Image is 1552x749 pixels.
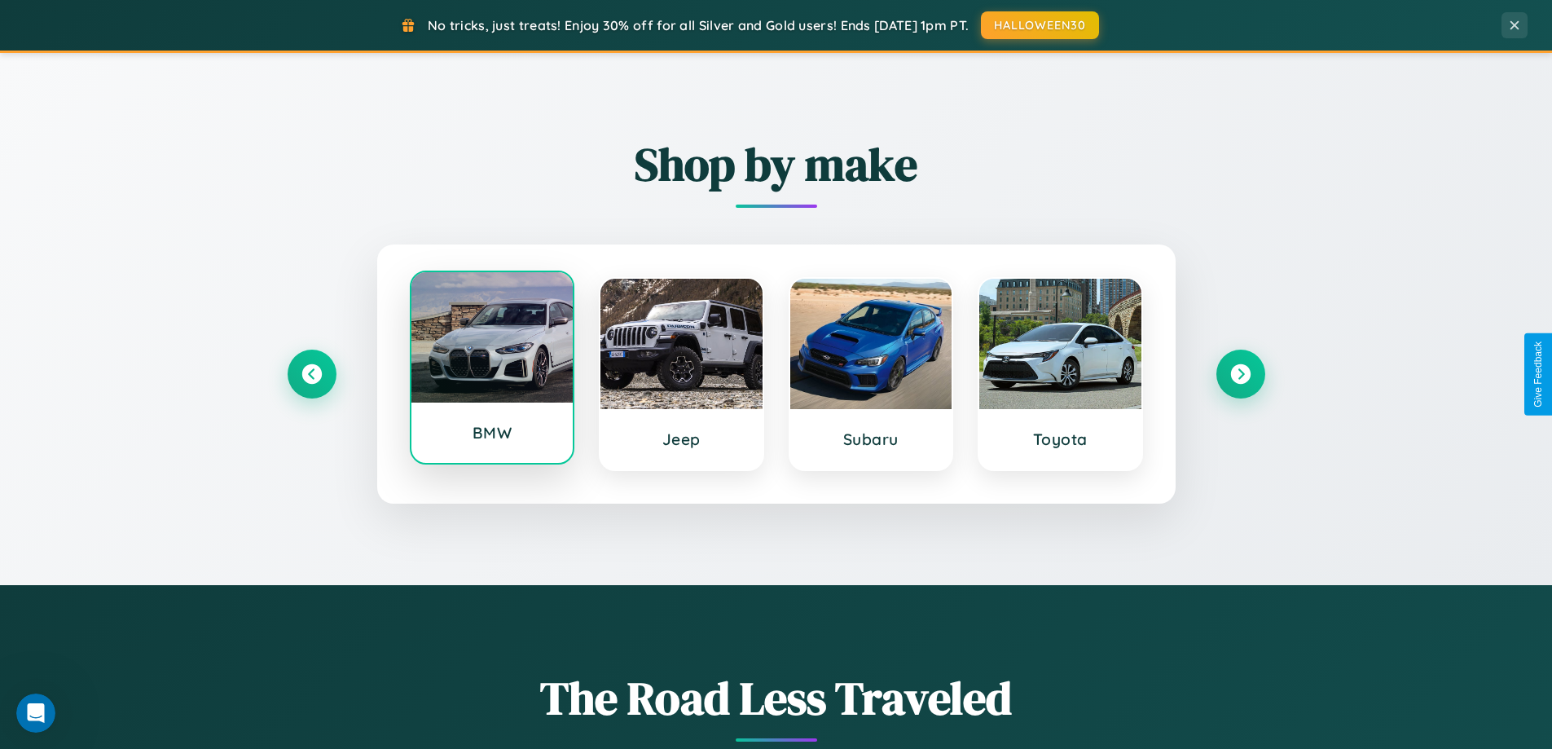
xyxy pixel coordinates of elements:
iframe: Intercom live chat [16,694,55,733]
button: HALLOWEEN30 [981,11,1099,39]
div: Give Feedback [1532,341,1544,408]
h3: Toyota [996,430,1125,449]
h3: BMW [428,423,557,443]
h2: Shop by make [288,133,1265,196]
h1: The Road Less Traveled [288,667,1265,729]
span: No tricks, just treats! Enjoy 30% off for all Silver and Gold users! Ends [DATE] 1pm PT. [428,17,969,33]
h3: Subaru [807,430,936,449]
h3: Jeep [617,430,746,449]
